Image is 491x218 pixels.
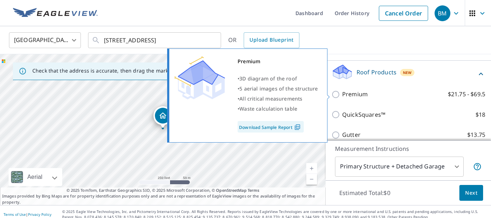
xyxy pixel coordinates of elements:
p: Measurement Instructions [335,144,482,153]
a: Upload Blueprint [244,32,299,48]
p: $13.75 [467,130,485,139]
div: • [238,104,318,114]
p: Premium [342,90,368,99]
p: $18 [476,110,485,119]
p: | [4,212,51,217]
p: QuickSquares™ [342,110,385,119]
p: Check that the address is accurate, then drag the marker over the correct structure. [32,68,239,74]
div: • [238,94,318,104]
p: Gutter [342,130,361,139]
a: Current Level 17, Zoom Out [306,174,317,185]
span: Waste calculation table [239,105,297,112]
div: BM [435,5,450,21]
span: Your report will include the primary structure and a detached garage if one exists. [473,162,482,171]
a: Cancel Order [379,6,428,21]
div: OR [228,32,299,48]
a: Download Sample Report [238,121,304,133]
div: Premium [238,56,318,66]
img: EV Logo [13,8,98,19]
p: $21.75 - $69.5 [448,90,485,99]
div: [GEOGRAPHIC_DATA] [9,30,81,50]
span: 5 aerial images of the structure [239,85,318,92]
div: • [238,84,318,94]
div: Roof ProductsNew [331,64,485,84]
span: 3D diagram of the roof [239,75,297,82]
div: Aerial [25,168,45,186]
div: • [238,74,318,84]
div: Primary Structure + Detached Garage [335,157,464,177]
a: Current Level 17, Zoom In [306,163,317,174]
img: Premium [175,56,225,99]
p: Roof Products [357,68,396,76]
a: Privacy Policy [28,212,51,217]
span: All critical measurements [239,95,302,102]
img: Pdf Icon [293,124,302,130]
div: Aerial [9,168,62,186]
a: OpenStreetMap [216,187,246,193]
span: New [403,70,412,75]
p: Estimated Total: $0 [334,185,396,201]
a: Terms of Use [4,212,26,217]
div: Dropped pin, building 1, Residential property, 14118 Road L Ottawa, OH 45875 [153,106,172,129]
span: © 2025 TomTom, Earthstar Geographics SIO, © 2025 Microsoft Corporation, © [66,187,260,194]
button: Next [459,185,483,201]
span: Upload Blueprint [249,36,293,45]
span: Next [465,189,477,198]
a: Terms [248,187,260,193]
input: Search by address or latitude-longitude [104,30,206,50]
